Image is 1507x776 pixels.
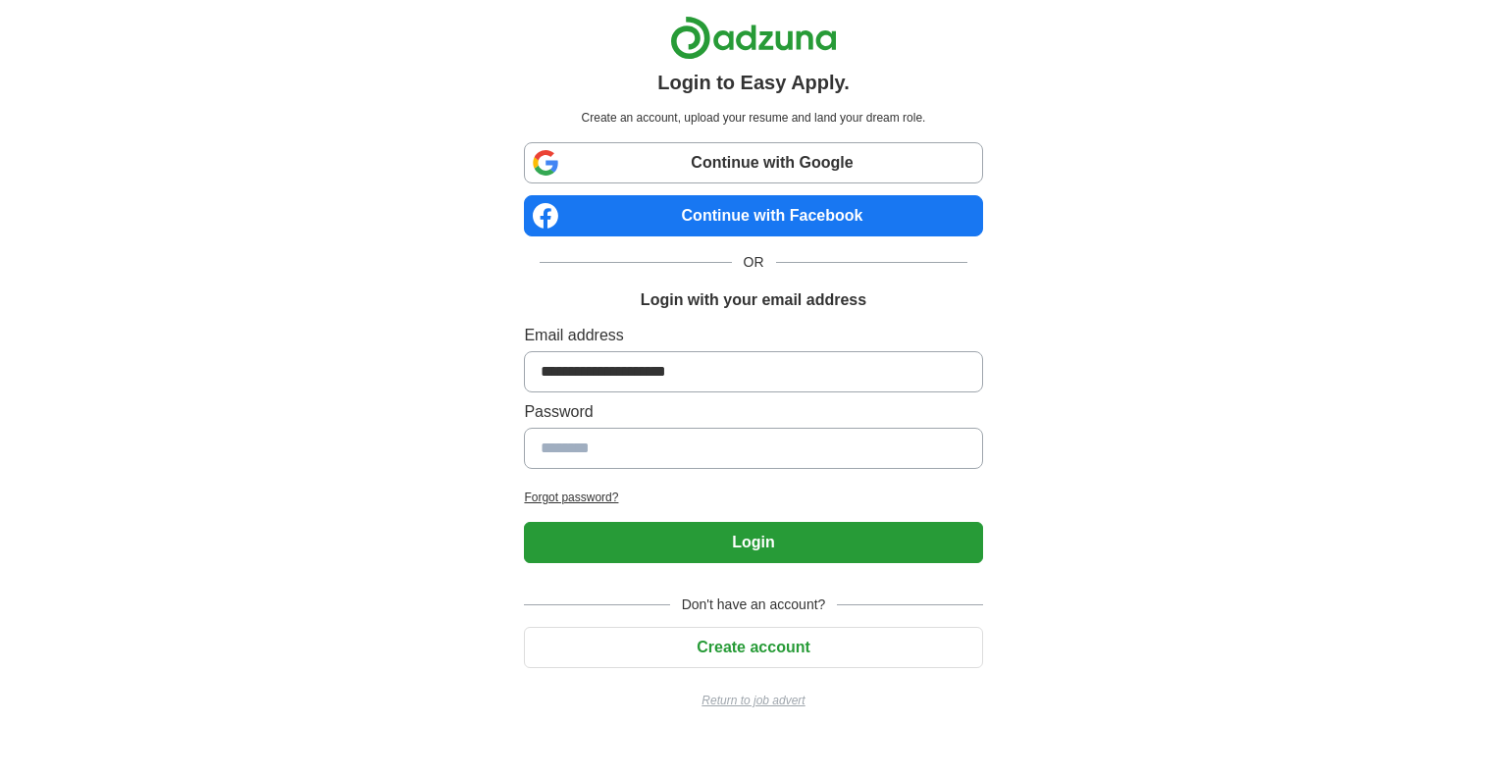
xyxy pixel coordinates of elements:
[670,16,837,60] img: Adzuna logo
[524,400,982,424] label: Password
[528,109,978,127] p: Create an account, upload your resume and land your dream role.
[524,639,982,655] a: Create account
[657,68,850,97] h1: Login to Easy Apply.
[524,489,982,506] a: Forgot password?
[641,288,866,312] h1: Login with your email address
[732,252,776,273] span: OR
[524,324,982,347] label: Email address
[524,195,982,236] a: Continue with Facebook
[524,692,982,709] a: Return to job advert
[524,522,982,563] button: Login
[670,595,838,615] span: Don't have an account?
[524,627,982,668] button: Create account
[524,142,982,183] a: Continue with Google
